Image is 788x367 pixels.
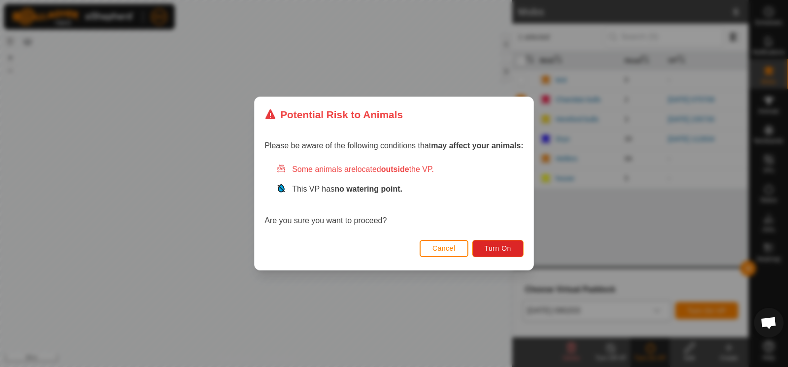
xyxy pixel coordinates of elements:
div: Are you sure you want to proceed? [264,164,524,227]
strong: no watering point. [334,185,402,193]
button: Cancel [420,240,468,257]
div: Potential Risk to Animals [264,107,403,122]
span: located the VP. [356,165,434,173]
span: Turn On [485,244,511,252]
span: Please be aware of the following conditions that [264,141,524,150]
div: Open chat [754,308,784,337]
span: This VP has [292,185,402,193]
strong: outside [381,165,409,173]
strong: may affect your animals: [431,141,524,150]
span: Cancel [432,244,456,252]
button: Turn On [472,240,524,257]
div: Some animals are [276,164,524,175]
